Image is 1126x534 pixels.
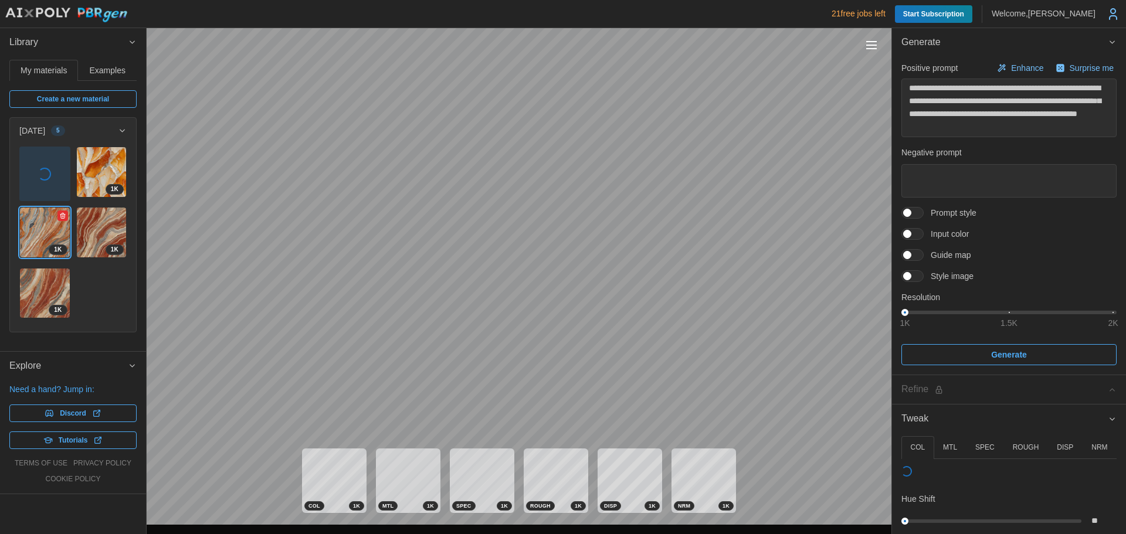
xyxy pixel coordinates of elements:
[832,8,886,19] p: 21 free jobs left
[9,352,128,380] span: Explore
[456,502,472,510] span: SPEC
[892,375,1126,404] button: Refine
[901,382,1108,397] div: Refine
[901,344,1117,365] button: Generate
[723,502,730,510] span: 1 K
[20,208,70,257] img: yKxCftBYIdscKbeYtM6x
[353,502,360,510] span: 1 K
[9,28,128,57] span: Library
[9,404,137,422] a: Discord
[73,458,131,468] a: privacy policy
[924,249,971,261] span: Guide map
[56,126,60,135] span: 5
[77,147,127,197] img: fGt53Fw3OP6QMv7dvM9v
[903,5,964,23] span: Start Subscription
[111,185,118,194] span: 1 K
[530,502,551,510] span: ROUGH
[924,207,976,219] span: Prompt style
[892,28,1126,57] button: Generate
[90,66,126,74] span: Examples
[1013,443,1039,453] p: ROUGH
[1053,60,1117,76] button: Surprise me
[76,207,127,258] a: ZPBikctXbv1Yv6iPDFvR1K
[54,305,62,315] span: 1 K
[901,493,935,505] p: Hue Shift
[9,383,137,395] p: Need a hand? Jump in:
[60,405,86,421] span: Discord
[895,5,972,23] a: Start Subscription
[427,502,434,510] span: 1 K
[382,502,394,510] span: MTL
[1011,62,1046,74] p: Enhance
[649,502,656,510] span: 1 K
[19,125,45,137] p: [DATE]
[943,443,957,453] p: MTL
[992,8,1096,19] p: Welcome, [PERSON_NAME]
[604,502,617,510] span: DISP
[20,268,70,318] img: h8BmA7oNbWDofHuSmMQl
[1091,443,1107,453] p: NRM
[59,432,88,448] span: Tutorials
[111,245,118,254] span: 1 K
[910,443,925,453] p: COL
[9,431,137,449] a: Tutorials
[15,458,67,468] a: terms of use
[37,91,109,107] span: Create a new material
[54,245,62,254] span: 1 K
[901,28,1108,57] span: Generate
[991,345,1027,365] span: Generate
[994,60,1046,76] button: Enhance
[19,207,70,258] a: yKxCftBYIdscKbeYtM6x1K
[501,502,508,510] span: 1 K
[901,147,1117,158] p: Negative prompt
[678,502,690,510] span: NRM
[1057,443,1073,453] p: DISP
[924,228,969,240] span: Input color
[975,443,995,453] p: SPEC
[45,474,100,484] a: cookie policy
[892,404,1126,433] button: Tweak
[77,208,127,257] img: ZPBikctXbv1Yv6iPDFvR
[21,66,67,74] span: My materials
[9,90,137,108] a: Create a new material
[863,37,880,53] button: Toggle viewport controls
[892,57,1126,375] div: Generate
[1070,62,1116,74] p: Surprise me
[924,270,974,282] span: Style image
[308,502,320,510] span: COL
[10,144,136,332] div: [DATE]5
[76,147,127,198] a: fGt53Fw3OP6QMv7dvM9v1K
[10,118,136,144] button: [DATE]5
[901,291,1117,303] p: Resolution
[901,404,1108,433] span: Tweak
[575,502,582,510] span: 1 K
[19,268,70,319] a: h8BmA7oNbWDofHuSmMQl1K
[5,7,128,23] img: AIxPoly PBRgen
[901,62,958,74] p: Positive prompt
